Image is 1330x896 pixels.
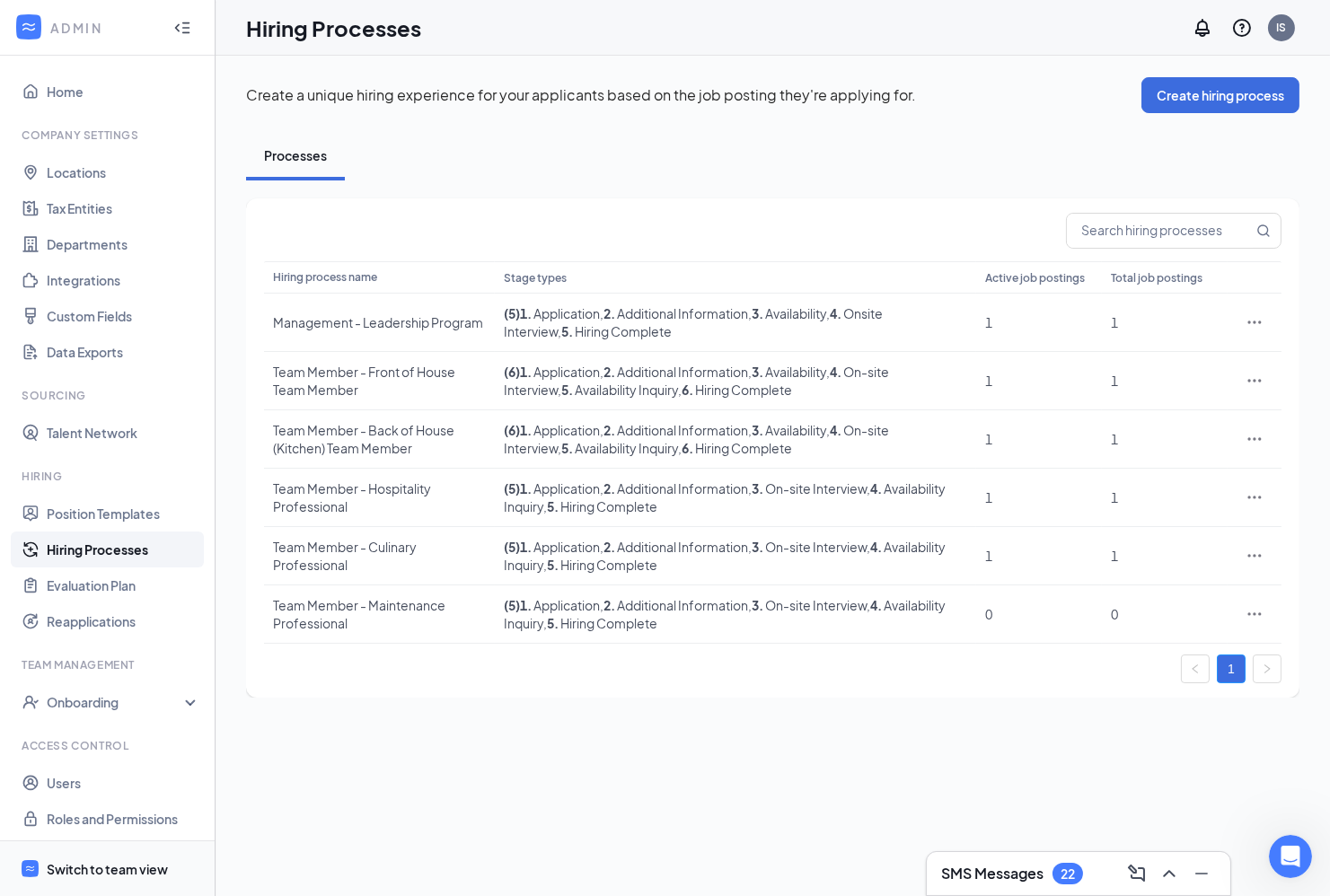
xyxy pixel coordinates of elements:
[47,860,168,878] div: Switch to team view
[600,364,748,380] span: , Additional Information
[870,539,882,555] b: 4 .
[47,567,200,603] a: Evaluation Plan
[520,422,532,438] b: 1 .
[504,422,520,438] span: ( 6 )
[941,864,1044,883] h3: SMS Messages
[520,597,600,613] span: Application
[273,479,486,515] div: Team Member - Hospitality Professional
[1253,654,1282,683] li: Next Page
[246,85,1141,105] p: Create a unique hiring experience for your applicants based on the job posting they're applying for.
[547,557,559,573] b: 5 .
[752,539,763,555] b: 3 .
[504,539,520,555] span: ( 5 )
[273,313,486,331] div: Management - Leadership Program
[47,226,200,262] a: Departments
[520,480,600,496] span: Application
[504,305,520,321] span: ( 5 )
[1126,863,1148,884] svg: ComposeMessage
[1111,488,1219,506] div: 1
[273,538,486,574] div: Team Member - Culinary Professional
[830,305,841,321] b: 4 .
[47,74,200,110] a: Home
[1277,20,1287,35] div: IS
[752,480,763,496] b: 3 .
[600,539,748,555] span: , Additional Information
[47,496,200,531] a: Position Templates
[600,305,748,321] span: , Additional Information
[47,154,200,190] a: Locations
[173,19,191,37] svg: Collapse
[1218,655,1245,682] a: 1
[1181,654,1210,683] li: Previous Page
[543,498,657,514] span: , Hiring Complete
[561,382,573,398] b: 5 .
[1158,863,1180,884] svg: ChevronUp
[985,373,992,389] span: 1
[748,422,826,438] span: , Availability
[47,765,200,801] a: Users
[520,539,600,555] span: Application
[273,270,377,284] span: Hiring process name
[1067,214,1253,248] input: Search hiring processes
[47,334,200,370] a: Data Exports
[47,298,200,334] a: Custom Fields
[520,480,532,496] b: 1 .
[603,539,615,555] b: 2 .
[1111,372,1219,390] div: 1
[752,364,763,380] b: 3 .
[1141,77,1299,113] button: Create hiring process
[504,364,520,380] span: ( 6 )
[1246,605,1264,623] svg: Ellipses
[1111,313,1219,331] div: 1
[1061,866,1075,882] div: 22
[558,440,678,456] span: , Availability Inquiry
[1181,654,1210,683] button: left
[1190,663,1201,674] span: left
[1262,663,1273,674] span: right
[520,364,600,380] span: Application
[603,364,615,380] b: 2 .
[47,693,185,711] div: Onboarding
[22,469,197,484] div: Hiring
[1246,488,1264,506] svg: Ellipses
[1111,605,1219,623] div: 0
[748,305,826,321] span: , Availability
[558,323,672,339] span: , Hiring Complete
[1191,863,1212,884] svg: Minimize
[520,305,532,321] b: 1 .
[603,480,615,496] b: 2 .
[1256,224,1271,238] svg: MagnifyingGlass
[1187,859,1216,888] button: Minimize
[1111,547,1219,565] div: 1
[748,480,867,496] span: , On-site Interview
[870,597,882,613] b: 4 .
[678,382,792,398] span: , Hiring Complete
[1155,859,1184,888] button: ChevronUp
[520,539,532,555] b: 1 .
[682,440,693,456] b: 6 .
[748,597,867,613] span: , On-site Interview
[543,615,657,631] span: , Hiring Complete
[22,693,40,711] svg: UserCheck
[47,190,200,226] a: Tax Entities
[603,305,615,321] b: 2 .
[561,440,573,456] b: 5 .
[748,539,867,555] span: , On-site Interview
[600,422,748,438] span: , Additional Information
[830,364,841,380] b: 4 .
[50,19,157,37] div: ADMIN
[504,480,520,496] span: ( 5 )
[47,801,200,837] a: Roles and Permissions
[985,606,992,622] span: 0
[682,382,693,398] b: 6 .
[1253,654,1282,683] button: right
[22,388,197,403] div: Sourcing
[561,323,573,339] b: 5 .
[246,13,421,43] h1: Hiring Processes
[22,657,197,672] div: Team Management
[520,597,532,613] b: 1 .
[47,603,200,639] a: Reapplications
[520,422,600,438] span: Application
[543,557,657,573] span: , Hiring Complete
[1246,430,1264,448] svg: Ellipses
